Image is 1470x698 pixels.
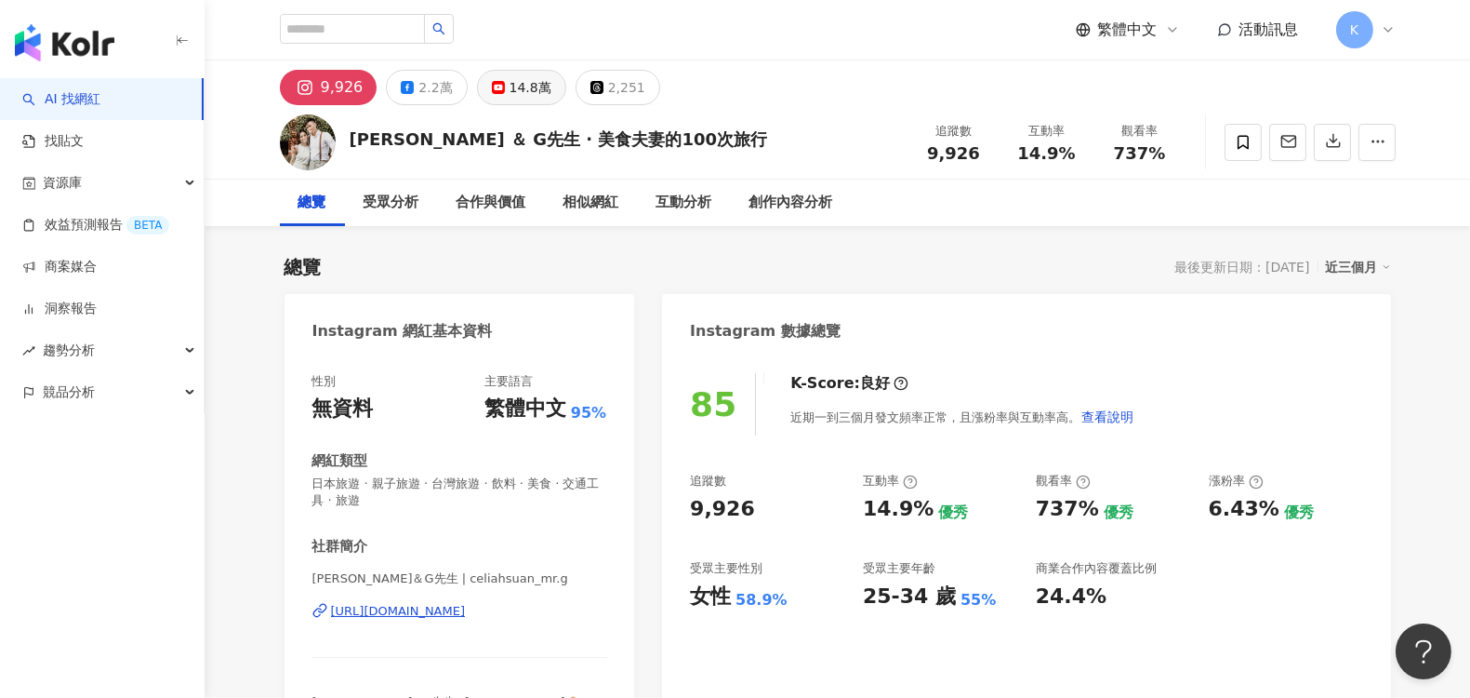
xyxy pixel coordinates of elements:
[43,329,95,371] span: 趨勢分析
[690,321,841,342] div: Instagram 數據總覽
[312,476,607,509] span: 日本旅遊 · 親子旅遊 · 台灣旅遊 · 飲料 · 美食 · 交通工具 · 旅遊
[735,590,788,611] div: 58.9%
[563,192,619,214] div: 相似網紅
[1284,503,1314,523] div: 優秀
[1114,144,1166,163] span: 737%
[43,371,95,413] span: 競品分析
[1036,560,1157,577] div: 商業合作內容覆蓋比例
[1104,503,1133,523] div: 優秀
[484,395,566,423] div: 繁體中文
[1098,20,1158,40] span: 繁體中文
[43,162,82,204] span: 資源庫
[22,344,35,357] span: rise
[1012,122,1082,141] div: 互動率
[863,583,956,611] div: 25-34 歲
[484,373,533,390] div: 主要語言
[1080,398,1134,436] button: 查看說明
[919,122,989,141] div: 追蹤數
[1036,473,1091,490] div: 觀看率
[285,254,322,280] div: 總覽
[690,583,731,611] div: 女性
[1105,122,1175,141] div: 觀看率
[312,321,493,342] div: Instagram 網紅基本資料
[1209,495,1279,524] div: 6.43%
[960,590,996,611] div: 55%
[690,385,736,423] div: 85
[690,495,755,524] div: 9,926
[927,143,980,163] span: 9,926
[938,503,968,523] div: 優秀
[608,74,645,101] div: 2,251
[312,537,368,557] div: 社群簡介
[331,603,466,620] div: [URL][DOMAIN_NAME]
[321,74,364,101] div: 9,926
[1081,409,1133,424] span: 查看說明
[1174,260,1309,275] div: 最後更新日期：[DATE]
[1396,624,1451,679] iframe: Help Scout Beacon - Open
[22,216,169,235] a: 效益預測報告BETA
[312,603,607,620] a: [URL][DOMAIN_NAME]
[312,570,607,587] span: [PERSON_NAME]＆G先生 | celiahsuan_mr.g
[1017,144,1075,163] span: 14.9%
[477,70,566,105] button: 14.8萬
[790,398,1134,436] div: 近期一到三個月發文頻率正常，且漲粉率與互動率高。
[1209,473,1264,490] div: 漲粉率
[1239,20,1299,38] span: 活動訊息
[280,114,336,170] img: KOL Avatar
[312,373,337,390] div: 性別
[15,24,114,61] img: logo
[690,560,762,577] div: 受眾主要性別
[863,495,934,524] div: 14.9%
[1350,20,1358,40] span: K
[1326,255,1391,279] div: 近三個月
[22,132,84,151] a: 找貼文
[790,373,908,394] div: K-Score :
[418,74,452,101] div: 2.2萬
[298,192,326,214] div: 總覽
[863,560,935,577] div: 受眾主要年齡
[280,70,377,105] button: 9,926
[576,70,660,105] button: 2,251
[1036,583,1106,611] div: 24.4%
[690,473,726,490] div: 追蹤數
[860,373,890,394] div: 良好
[749,192,833,214] div: 創作內容分析
[571,403,606,423] span: 95%
[432,22,445,35] span: search
[364,192,419,214] div: 受眾分析
[510,74,551,101] div: 14.8萬
[22,258,97,276] a: 商案媒合
[1036,495,1099,524] div: 737%
[656,192,712,214] div: 互動分析
[22,300,97,318] a: 洞察報告
[457,192,526,214] div: 合作與價值
[863,473,918,490] div: 互動率
[386,70,467,105] button: 2.2萬
[350,128,768,151] div: [PERSON_NAME] ＆ G先生 · 美食夫妻的100次旅行
[312,451,368,471] div: 網紅類型
[312,395,374,423] div: 無資料
[22,90,100,109] a: searchAI 找網紅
